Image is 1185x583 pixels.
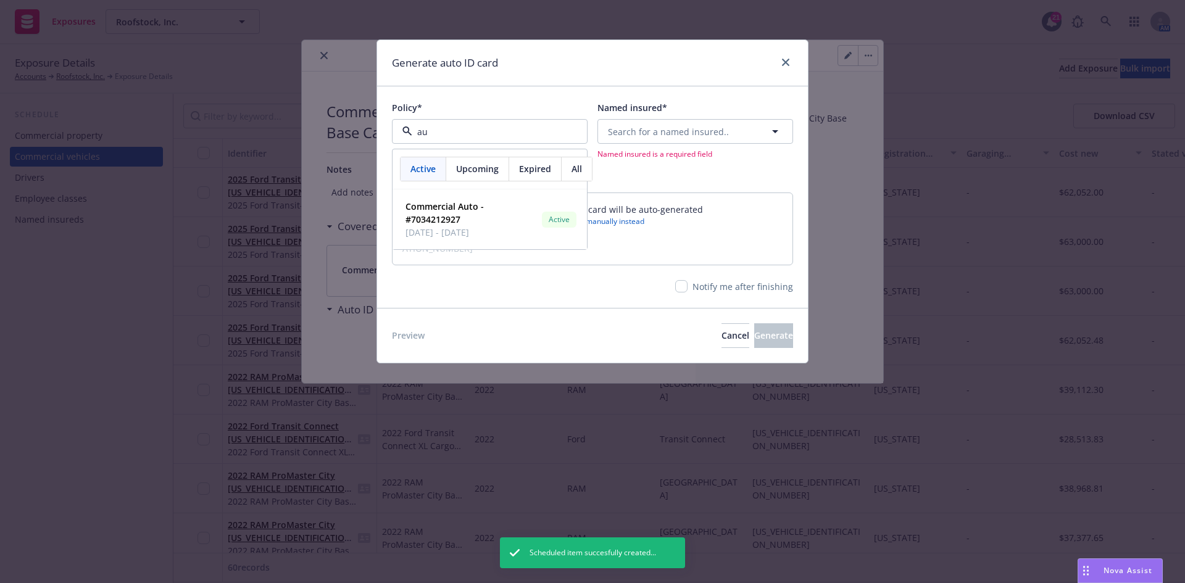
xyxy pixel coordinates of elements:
[559,203,703,216] span: The ID card will be auto-generated
[405,201,484,225] strong: Commercial Auto - #7034212927
[410,162,436,175] span: Active
[597,149,793,159] span: Named insured is a required field
[692,280,793,293] p: Notify me after finishing
[721,329,749,341] span: Cancel
[572,162,582,175] span: All
[608,125,729,138] span: Search for a named insured..
[559,216,703,226] span: Upload manually instead
[547,214,572,225] span: Active
[597,119,793,144] button: Search for a named insured..
[778,55,793,70] a: close
[721,323,749,348] button: Cancel
[754,329,793,341] span: Generate
[1078,558,1163,583] button: Nova Assist
[754,323,793,348] button: Generate
[412,125,562,138] input: Filter by keyword
[1104,565,1152,576] span: Nova Assist
[405,226,537,239] span: [DATE] - [DATE]
[519,162,551,175] span: Expired
[1078,559,1094,582] div: Drag to move
[597,102,667,114] span: Named insured*
[530,547,656,558] span: Scheduled item succesfully created...
[392,55,498,71] h1: Generate auto ID card
[392,102,422,114] span: Policy*
[456,162,499,175] span: Upcoming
